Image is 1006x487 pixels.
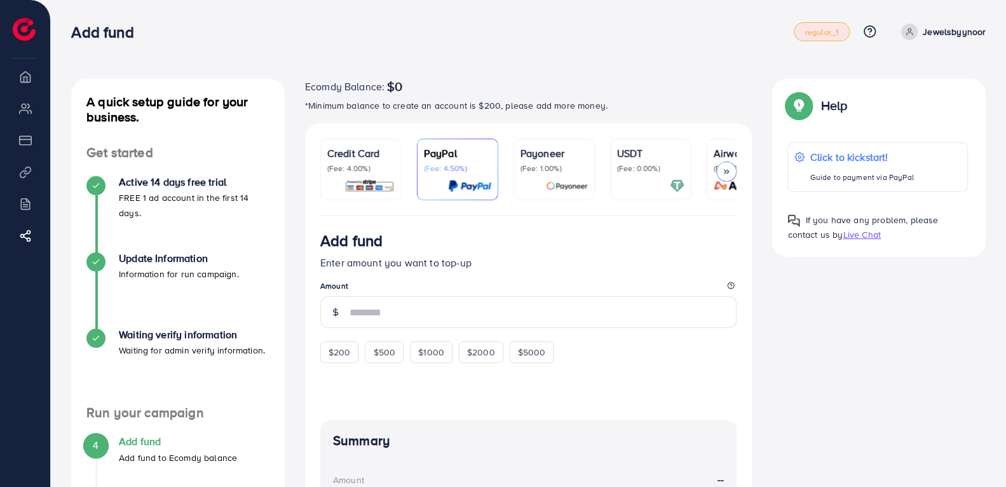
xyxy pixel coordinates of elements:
p: FREE 1 ad account in the first 14 days. [119,190,269,221]
p: Waiting for admin verify information. [119,343,265,358]
p: USDT [617,146,684,161]
img: Popup guide [787,94,810,117]
div: Amount [333,474,364,486]
span: regular_1 [805,28,838,36]
p: Click to kickstart! [810,149,913,165]
legend: Amount [320,280,737,296]
h4: Get started [71,145,285,161]
a: regular_1 [794,22,849,41]
p: (Fee: 0.00%) [617,163,684,174]
img: card [710,179,781,193]
h4: Add fund [119,436,237,448]
li: Waiting verify information [71,329,285,405]
p: Help [820,98,847,113]
h4: Summary [333,433,724,449]
p: (Fee: 4.00%) [327,163,395,174]
img: card [448,179,491,193]
h4: Update Information [119,252,239,264]
span: $1000 [418,346,444,359]
img: card [546,179,588,193]
p: Credit Card [327,146,395,161]
img: card [670,179,684,193]
p: (Fee: 1.00%) [520,163,588,174]
p: (Fee: 0.00%) [714,163,781,174]
h4: Active 14 days free trial [119,176,269,188]
strong: -- [717,472,724,487]
span: $500 [373,346,395,359]
h4: Waiting verify information [119,329,265,341]
span: 4 [93,438,99,453]
span: If you have any problem, please contact us by [787,214,938,241]
img: Popup guide [787,214,800,227]
img: logo [13,18,36,41]
p: Payoneer [520,146,588,161]
img: card [344,179,395,193]
p: Guide to payment via PayPal [810,170,913,185]
p: Jewelsbyynoor [923,24,986,39]
span: $2000 [467,346,495,359]
span: Ecomdy Balance: [305,79,384,94]
p: *Minimum balance to create an account is $200, please add more money. [305,98,752,113]
p: PayPal [424,146,491,161]
p: (Fee: 4.50%) [424,163,491,174]
h3: Add fund [71,23,144,41]
li: Update Information [71,252,285,329]
h3: Add fund [320,231,383,250]
p: Information for run campaign. [119,266,239,282]
span: $0 [387,79,402,94]
a: Jewelsbyynoor [896,24,986,40]
li: Active 14 days free trial [71,176,285,252]
h4: A quick setup guide for your business. [71,94,285,125]
iframe: Chat [952,430,996,477]
span: $200 [329,346,351,359]
p: Enter amount you want to top-up [320,255,737,270]
span: $5000 [518,346,546,359]
span: Live Chat [843,228,880,241]
p: Airwallex [714,146,781,161]
h4: Run your campaign [71,405,285,421]
p: Add fund to Ecomdy balance [119,450,237,465]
